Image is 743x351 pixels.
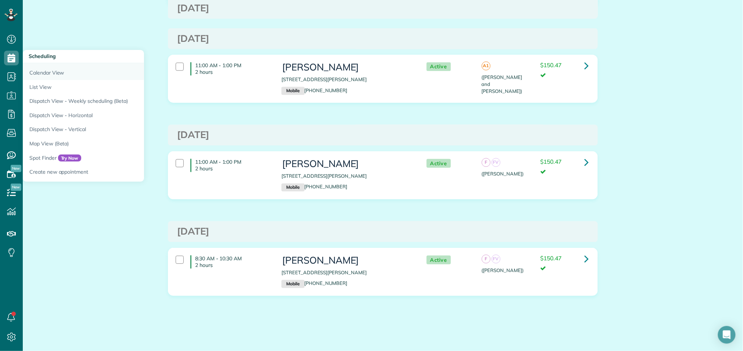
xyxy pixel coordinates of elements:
[195,262,270,269] p: 2 hours
[190,159,270,172] h4: 11:00 AM - 1:00 PM
[195,166,270,172] p: 2 hours
[427,256,451,265] span: Active
[281,173,412,180] p: [STREET_ADDRESS][PERSON_NAME]
[190,62,270,76] h4: 11:00 AM - 1:00 PM
[23,137,207,151] a: Map View (Beta)
[11,165,21,172] span: New
[281,88,347,94] a: Mobile[PHONE_NUMBER]
[541,158,562,166] span: $150.47
[23,165,207,182] a: Create new appointment
[177,3,589,14] h3: [DATE]
[177,227,589,237] h3: [DATE]
[718,326,736,344] div: Open Intercom Messenger
[23,108,207,123] a: Dispatch View - Horizontal
[482,75,522,94] span: ([PERSON_NAME] and [PERSON_NAME])
[541,62,562,69] span: $150.47
[281,159,412,170] h3: [PERSON_NAME]
[482,171,524,177] span: ([PERSON_NAME])
[281,87,304,95] small: Mobile
[58,155,82,162] span: Try Now
[177,130,589,141] h3: [DATE]
[23,151,207,165] a: Spot FinderTry Now
[427,62,451,72] span: Active
[427,159,451,168] span: Active
[281,184,347,190] a: Mobile[PHONE_NUMBER]
[281,269,412,276] p: [STREET_ADDRESS][PERSON_NAME]
[482,255,491,264] span: F
[190,256,270,269] h4: 8:30 AM - 10:30 AM
[281,281,347,286] a: Mobile[PHONE_NUMBER]
[23,63,207,80] a: Calendar View
[281,62,412,73] h3: [PERSON_NAME]
[177,33,589,44] h3: [DATE]
[492,255,500,264] span: FV
[281,256,412,266] h3: [PERSON_NAME]
[492,158,500,167] span: FV
[195,69,270,76] p: 2 hours
[23,80,207,94] a: List View
[541,255,562,262] span: $150.47
[11,184,21,191] span: New
[281,280,304,288] small: Mobile
[23,122,207,137] a: Dispatch View - Vertical
[29,53,56,59] span: Scheduling
[482,158,491,167] span: F
[281,76,412,83] p: [STREET_ADDRESS][PERSON_NAME]
[281,184,304,192] small: Mobile
[482,268,524,274] span: ([PERSON_NAME])
[482,62,491,70] span: A1
[23,94,207,108] a: Dispatch View - Weekly scheduling (Beta)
